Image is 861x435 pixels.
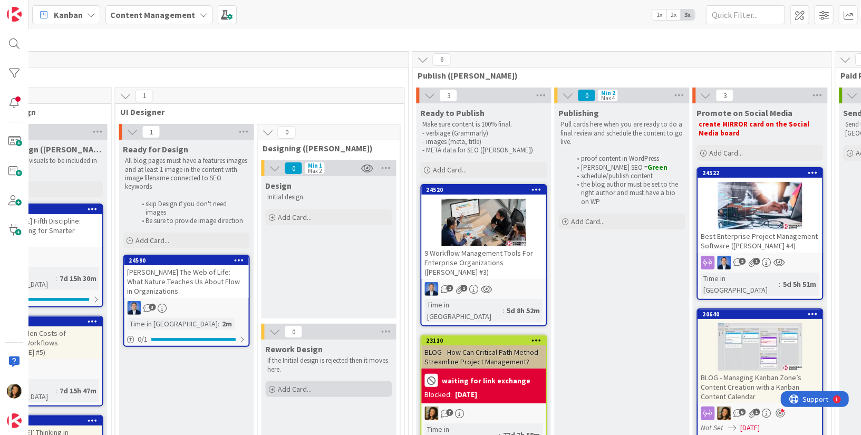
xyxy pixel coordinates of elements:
span: Add Card... [278,212,312,222]
a: 245209 Workflow Management Tools For Enterprise Organizations ([PERSON_NAME] #3)DPTime in [GEOGRA... [421,184,547,326]
span: 2x [666,9,681,20]
span: Publishing [559,108,599,118]
p: Make sure content is 100% final. [423,120,545,129]
span: Publish (Christine) [418,70,818,81]
p: If the Initial design is rejected then it moves here. [268,356,390,374]
img: CL [7,384,22,399]
div: 9 Workflow Management Tools For Enterprise Organizations ([PERSON_NAME] #3) [422,246,546,279]
div: 20640BLOG - Managing Kanban Zone’s Content Creation with a Kanban Content Calendar [698,310,823,403]
span: : [55,385,57,397]
img: CL [718,407,731,420]
span: 0 / 1 [138,334,148,345]
span: 2 [447,285,453,292]
span: [DATE] [741,422,760,433]
span: Ready for Design [123,144,189,154]
a: 24590[PERSON_NAME] The Web of Life: What Nature Teaches Us About Flow in OrganizationsDPTime in [... [123,255,250,347]
p: - verbiage (Grammarly) [423,129,545,138]
div: CL [422,407,546,420]
li: skip Design if you don't need images [136,200,248,217]
div: 1 [55,4,57,13]
div: 5d 5h 51m [781,278,819,290]
div: CL [698,407,823,420]
i: Not Set [701,423,724,432]
div: 7d 15h 47m [57,385,99,397]
span: 0 [285,325,303,338]
span: Add Card... [278,384,312,394]
span: 2 [739,258,746,265]
div: 20640 [703,311,823,318]
span: 0 [285,162,303,175]
div: 24590 [124,256,249,265]
span: 1 [136,90,153,102]
div: 24520 [422,185,546,195]
span: 1 [753,258,760,265]
div: Min 2 [601,90,615,95]
li: proof content in WordPress [572,154,684,163]
span: 6 [739,409,746,415]
a: 24522Best Enterprise Project Management Software ([PERSON_NAME] #4)DPTime in [GEOGRAPHIC_DATA]:5d... [697,167,824,300]
span: : [55,273,57,284]
input: Quick Filter... [706,5,785,24]
div: [DATE] [456,389,478,400]
p: - META data for SEO ([PERSON_NAME]) [423,146,545,154]
span: 0 [578,89,596,102]
b: Content Management [110,9,195,20]
span: UI Designer [121,107,391,117]
span: Add Card... [136,236,170,245]
span: 1 [461,285,468,292]
span: Kanban [54,8,83,21]
span: 3 [440,89,458,102]
span: Promote on Social Media [697,108,793,118]
div: DP [124,301,249,315]
div: 7d 15h 30m [57,273,99,284]
span: : [779,278,781,290]
span: 0 [278,126,296,139]
div: Max 2 [308,168,322,173]
div: Max 4 [601,95,615,101]
div: 23110BLOG - How Can Critical Path Method Streamline Project Management? [422,336,546,369]
span: 1 [142,125,160,138]
span: Support [22,2,48,14]
span: 1x [652,9,666,20]
span: 1 [753,409,760,415]
span: 7 [447,409,453,416]
div: 24522 [703,169,823,177]
div: 23110 [422,336,546,345]
span: 6 [433,53,451,66]
img: Visit kanbanzone.com [7,7,22,22]
span: 3x [681,9,695,20]
div: Time in [GEOGRAPHIC_DATA] [701,273,779,296]
div: 24520 [427,186,546,194]
b: waiting for link exchange [442,377,531,384]
strong: Green [648,163,668,172]
img: DP [425,282,439,296]
div: Best Enterprise Project Management Software ([PERSON_NAME] #4) [698,229,823,253]
div: 24522 [698,168,823,178]
div: Time in [GEOGRAPHIC_DATA] [128,318,218,330]
p: - images (meta, title) [423,138,545,146]
span: Designing (Chloe) [263,143,387,153]
strong: create MIRROR card on the Social Media board [699,120,811,137]
div: BLOG - How Can Critical Path Method Streamline Project Management? [422,345,546,369]
p: All blog pages must have a features images and at least 1 image in the content with image filenam... [125,157,248,191]
li: the blog author must be set to the right author and must have a bio on WP [572,180,684,206]
span: Rework Design [266,344,323,354]
div: 24522Best Enterprise Project Management Software ([PERSON_NAME] #4) [698,168,823,253]
img: avatar [7,413,22,428]
img: DP [128,301,141,315]
div: 245209 Workflow Management Tools For Enterprise Organizations ([PERSON_NAME] #3) [422,185,546,279]
li: schedule/publish content [572,172,684,180]
div: BLOG - Managing Kanban Zone’s Content Creation with a Kanban Content Calendar [698,371,823,403]
div: 20640 [698,310,823,319]
div: 23110 [427,337,546,344]
img: DP [718,256,731,269]
li: Be sure to provide image direction [136,217,248,225]
div: 24590[PERSON_NAME] The Web of Life: What Nature Teaches Us About Flow in Organizations [124,256,249,298]
div: Blocked: [425,389,452,400]
div: [PERSON_NAME] The Web of Life: What Nature Teaches Us About Flow in Organizations [124,265,249,298]
p: Initial design. [268,193,390,201]
div: DP [422,282,546,296]
span: Design [266,180,292,191]
span: : [503,305,505,316]
span: Add Card... [572,217,605,226]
